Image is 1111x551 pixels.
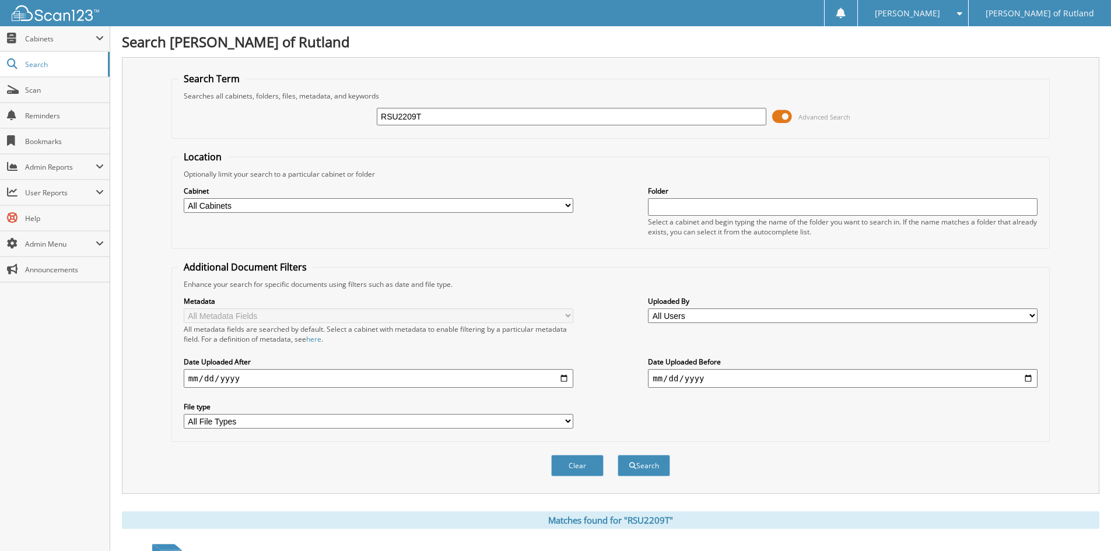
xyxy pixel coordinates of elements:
[178,91,1043,101] div: Searches all cabinets, folders, files, metadata, and keywords
[12,5,99,21] img: scan123-logo-white.svg
[184,186,573,196] label: Cabinet
[875,10,940,17] span: [PERSON_NAME]
[798,113,850,121] span: Advanced Search
[25,34,96,44] span: Cabinets
[122,511,1099,529] div: Matches found for "RSU2209T"
[25,162,96,172] span: Admin Reports
[306,334,321,344] a: here
[25,265,104,275] span: Announcements
[122,32,1099,51] h1: Search [PERSON_NAME] of Rutland
[178,279,1043,289] div: Enhance your search for specific documents using filters such as date and file type.
[184,296,573,306] label: Metadata
[25,239,96,249] span: Admin Menu
[618,455,670,476] button: Search
[986,10,1094,17] span: [PERSON_NAME] of Rutland
[178,150,227,163] legend: Location
[178,169,1043,179] div: Optionally limit your search to a particular cabinet or folder
[648,369,1038,388] input: end
[25,136,104,146] span: Bookmarks
[25,59,102,69] span: Search
[184,369,573,388] input: start
[648,186,1038,196] label: Folder
[551,455,604,476] button: Clear
[178,72,246,85] legend: Search Term
[184,357,573,367] label: Date Uploaded After
[25,111,104,121] span: Reminders
[25,213,104,223] span: Help
[648,217,1038,237] div: Select a cabinet and begin typing the name of the folder you want to search in. If the name match...
[184,324,573,344] div: All metadata fields are searched by default. Select a cabinet with metadata to enable filtering b...
[648,296,1038,306] label: Uploaded By
[25,85,104,95] span: Scan
[25,188,96,198] span: User Reports
[648,357,1038,367] label: Date Uploaded Before
[178,261,313,273] legend: Additional Document Filters
[184,402,573,412] label: File type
